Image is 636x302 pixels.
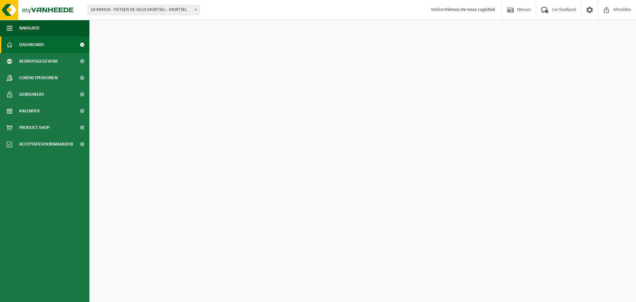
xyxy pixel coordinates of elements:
[19,103,40,119] span: Kalender
[87,5,199,15] span: 10-894916 - FIETSEN DE GEUS MORTSEL - MORTSEL
[19,86,44,103] span: Gebruikers
[19,53,58,70] span: Bedrijfsgegevens
[19,136,73,152] span: Acceptatievoorwaarden
[446,7,495,12] strong: Fietsen De Geus Logistiek
[19,119,49,136] span: Product Shop
[19,70,58,86] span: Contactpersonen
[19,20,40,36] span: Navigatie
[19,36,44,53] span: Dashboard
[88,5,199,15] span: 10-894916 - FIETSEN DE GEUS MORTSEL - MORTSEL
